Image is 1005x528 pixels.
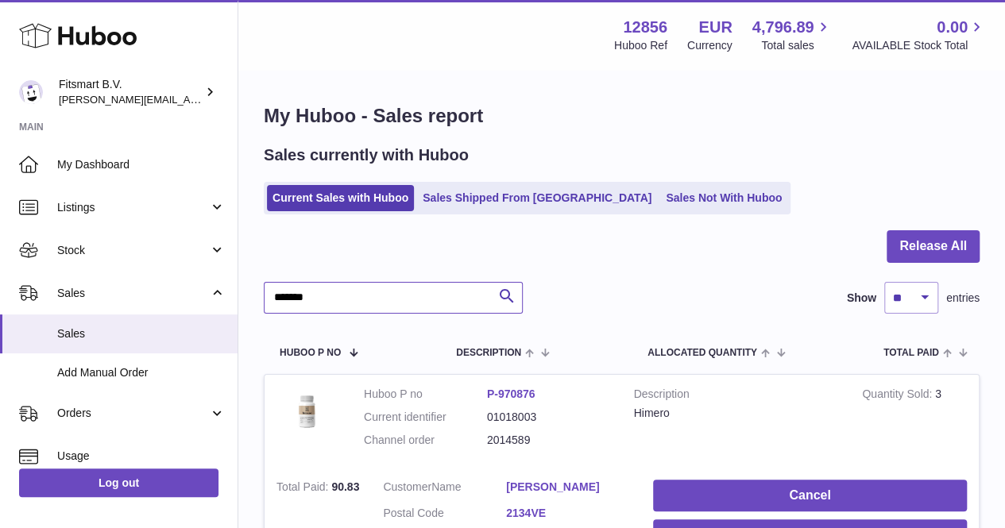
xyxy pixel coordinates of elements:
label: Show [847,291,876,306]
div: Fitsmart B.V. [59,77,202,107]
div: Huboo Ref [614,38,667,53]
a: Sales Not With Huboo [660,185,787,211]
a: Sales Shipped From [GEOGRAPHIC_DATA] [417,185,657,211]
span: My Dashboard [57,157,226,172]
span: Total paid [883,348,939,358]
span: Description [456,348,521,358]
span: 4,796.89 [752,17,814,38]
span: Orders [57,406,209,421]
strong: EUR [698,17,732,38]
span: Stock [57,243,209,258]
h2: Sales currently with Huboo [264,145,469,166]
dt: Channel order [364,433,487,448]
div: Himero [634,406,839,421]
strong: 12856 [623,17,667,38]
span: Sales [57,286,209,301]
a: [PERSON_NAME] [506,480,629,495]
dt: Name [383,480,506,499]
button: Release All [887,230,980,263]
span: Huboo P no [280,348,341,358]
dt: Postal Code [383,506,506,525]
a: Current Sales with Huboo [267,185,414,211]
span: Listings [57,200,209,215]
span: [PERSON_NAME][EMAIL_ADDRESS][DOMAIN_NAME] [59,93,319,106]
a: 4,796.89 Total sales [752,17,833,53]
span: 0.00 [937,17,968,38]
a: 0.00 AVAILABLE Stock Total [852,17,986,53]
dt: Huboo P no [364,387,487,402]
span: 90.83 [331,480,359,493]
span: AVAILABLE Stock Total [852,38,986,53]
button: Cancel [653,480,967,512]
div: Currency [687,38,732,53]
strong: Quantity Sold [862,387,935,404]
span: entries [946,291,980,306]
span: Sales [57,326,226,341]
dd: 2014589 [487,433,610,448]
span: Total sales [761,38,832,53]
strong: Total Paid [276,480,331,497]
span: ALLOCATED Quantity [647,348,757,358]
img: jonathan@leaderoo.com [19,80,43,104]
td: 3 [850,375,979,468]
a: P-970876 [487,387,535,400]
dd: 01018003 [487,410,610,425]
dt: Current identifier [364,410,487,425]
a: 2134VE [506,506,629,521]
strong: Description [634,387,839,406]
img: 128561711358723.png [276,387,340,434]
a: Log out [19,468,218,497]
span: Usage [57,449,226,464]
h1: My Huboo - Sales report [264,103,980,129]
span: Customer [383,480,431,493]
span: Add Manual Order [57,365,226,380]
